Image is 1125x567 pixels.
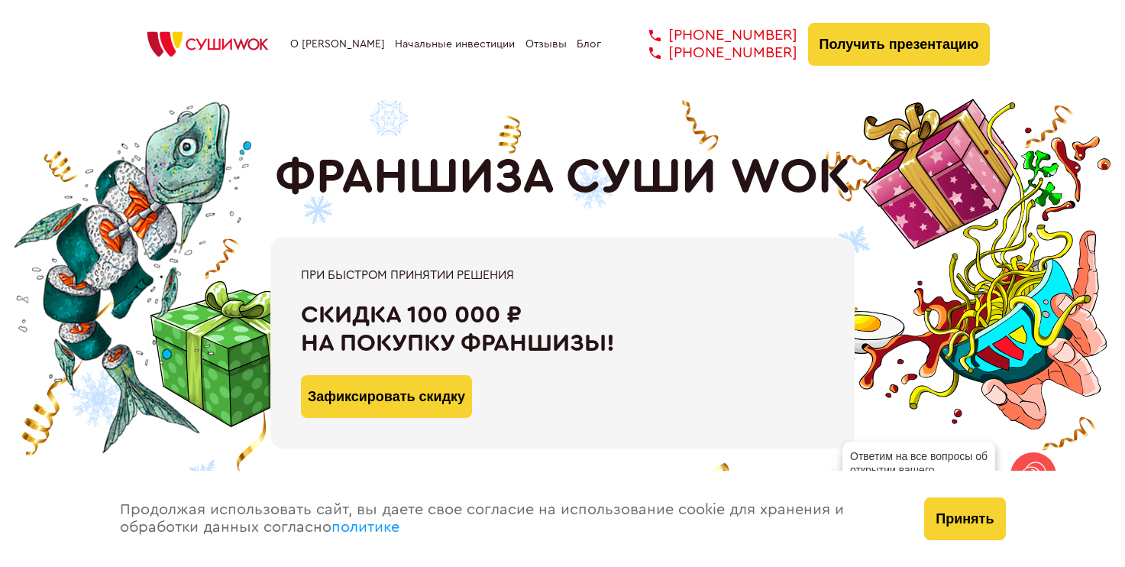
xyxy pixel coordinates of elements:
[395,38,515,50] a: Начальные инвестиции
[331,520,399,535] a: политике
[577,38,601,50] a: Блог
[924,497,1005,540] button: Принять
[626,27,797,44] a: [PHONE_NUMBER]
[105,471,910,567] div: Продолжая использовать сайт, вы даете свое согласие на использование cookie для хранения и обрабо...
[275,149,851,206] h1: ФРАНШИЗА СУШИ WOK
[525,38,567,50] a: Отзывы
[135,28,280,61] img: СУШИWOK
[290,38,385,50] a: О [PERSON_NAME]
[626,44,797,62] a: [PHONE_NUMBER]
[842,442,995,498] div: Ответим на все вопросы об открытии вашего [PERSON_NAME]!
[301,301,824,358] div: Скидка 100 000 ₽ на покупку франшизы!
[301,375,472,418] button: Зафиксировать скидку
[301,268,824,282] div: При быстром принятии решения
[808,23,991,66] button: Получить презентацию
